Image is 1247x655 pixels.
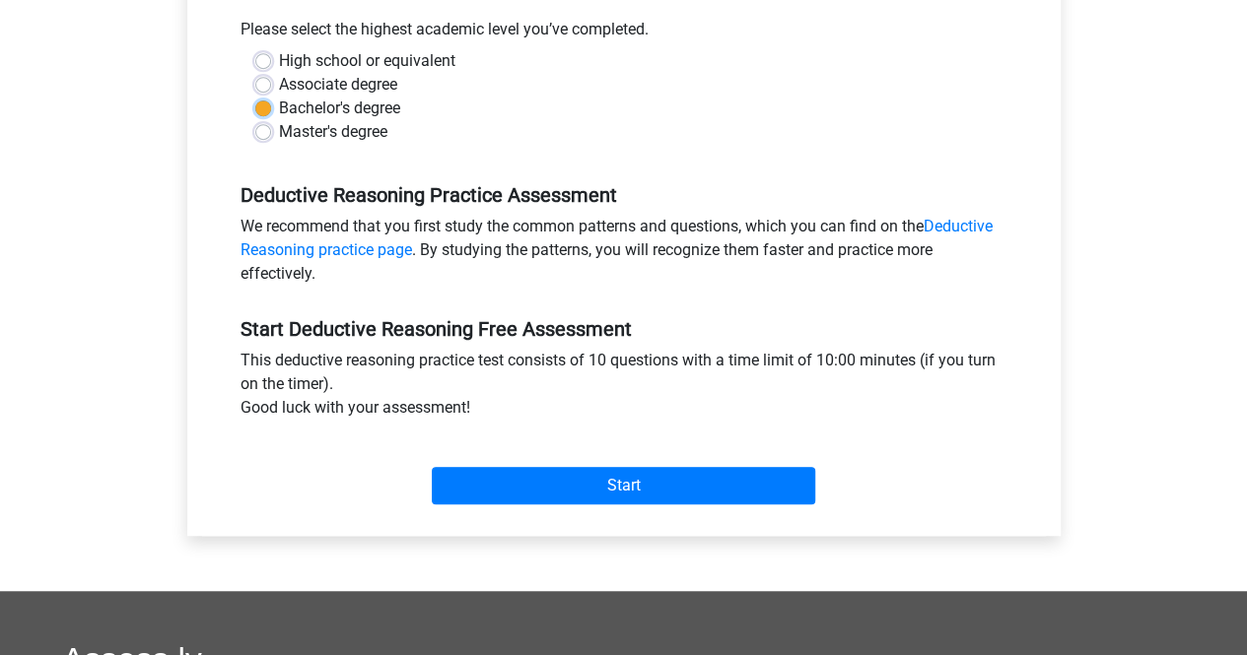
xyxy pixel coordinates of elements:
[279,49,455,73] label: High school or equivalent
[241,183,1007,207] h5: Deductive Reasoning Practice Assessment
[241,317,1007,341] h5: Start Deductive Reasoning Free Assessment
[279,120,387,144] label: Master's degree
[226,215,1022,294] div: We recommend that you first study the common patterns and questions, which you can find on the . ...
[279,97,400,120] label: Bachelor's degree
[226,18,1022,49] div: Please select the highest academic level you’ve completed.
[279,73,397,97] label: Associate degree
[226,349,1022,427] div: This deductive reasoning practice test consists of 10 questions with a time limit of 10:00 minute...
[432,467,815,504] input: Start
